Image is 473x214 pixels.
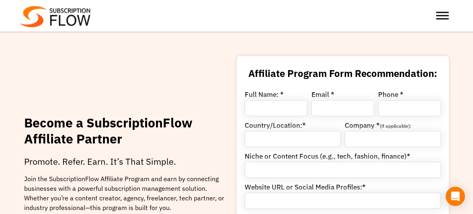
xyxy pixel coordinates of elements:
[446,187,465,206] div: Open Intercom Messenger
[345,122,412,131] label: Company *
[24,155,227,168] p: Promote. Refer. Earn. It’s That Simple.
[378,91,403,100] label: Phone *
[380,123,412,129] spen: (if applicable):
[245,184,366,193] label: Website URL or Social Media Profiles:*
[311,91,334,100] label: Email *
[245,68,441,79] h2: Affiliate Program Form Recommendation:
[24,115,227,147] h1: Become a SubscriptionFlow Affiliate Partner
[245,91,284,100] label: Full Name: *
[436,12,449,20] button: Toggle Menu
[20,6,90,27] img: Subscriptionflow
[245,122,306,131] label: Country/Location:*
[245,153,410,162] label: Niche or Content Focus (e.g., tech, fashion, finance)*
[24,174,227,212] p: Join the SubscriptionFlow Affiliate Program and earn by connecting businesses with a powerful sub...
